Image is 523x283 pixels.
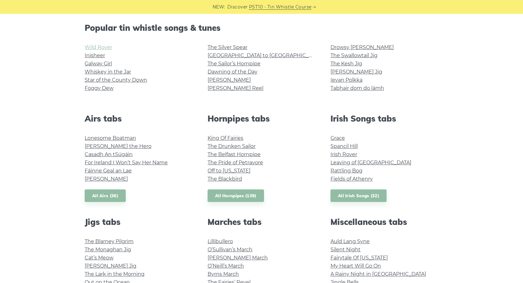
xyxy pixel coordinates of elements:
[85,85,114,91] a: Foggy Dew
[330,52,378,58] a: The Swallowtail Jig
[208,160,263,166] a: The Pride of Petravore
[208,217,315,227] h2: Marches tabs
[85,77,147,83] a: Star of the County Down
[330,176,373,182] a: Fields of Athenry
[330,255,388,261] a: Fairytale Of [US_STATE]
[85,271,145,277] a: The Lark in the Morning
[330,143,358,149] a: Spancil Hill
[208,114,315,123] h2: Hornpipes tabs
[330,151,357,157] a: Irish Rover
[85,189,126,202] a: All Airs (36)
[85,61,112,67] a: Galway Girl
[330,271,426,277] a: A Rainy Night in [GEOGRAPHIC_DATA]
[208,143,256,149] a: The Drunken Sailor
[208,44,247,50] a: The Silver Spear
[213,3,225,11] span: NEW:
[330,189,387,202] a: All Irish Songs (32)
[330,263,381,269] a: My Heart Will Go On
[208,189,264,202] a: All Hornpipes (139)
[330,61,362,67] a: The Kesh Jig
[330,77,362,83] a: Ievan Polkka
[85,44,112,50] a: Wild Rover
[208,61,261,67] a: The Sailor’s Hornpipe
[85,160,168,166] a: For Ireland I Won’t Say Her Name
[85,23,438,33] h2: Popular tin whistle songs & tunes
[330,85,384,91] a: Tabhair dom do lámh
[208,85,263,91] a: [PERSON_NAME] Reel
[85,52,105,58] a: Inisheer
[85,114,193,123] h2: Airs tabs
[330,247,361,253] a: Silent Night
[85,168,132,174] a: Fáinne Geal an Lae
[85,135,136,141] a: Lonesome Boatman
[208,255,268,261] a: [PERSON_NAME] March
[330,44,394,50] a: Drowsy [PERSON_NAME]
[330,160,411,166] a: Leaving of [GEOGRAPHIC_DATA]
[208,247,252,253] a: O’Sullivan’s March
[330,168,362,174] a: Rattling Bog
[227,3,248,11] span: Discover
[330,238,370,244] a: Auld Lang Syne
[249,3,312,11] a: PST10 - Tin Whistle Course
[208,135,243,141] a: King Of Fairies
[85,247,131,253] a: The Monaghan Jig
[208,271,239,277] a: Byrns March
[208,168,251,174] a: Off to [US_STATE]
[208,77,251,83] a: [PERSON_NAME]
[85,217,193,227] h2: Jigs tabs
[208,151,261,157] a: The Belfast Hornpipe
[208,52,323,58] a: [GEOGRAPHIC_DATA] to [GEOGRAPHIC_DATA]
[85,176,128,182] a: [PERSON_NAME]
[85,69,131,75] a: Whiskey in the Jar
[208,69,257,75] a: Dawning of the Day
[330,69,382,75] a: [PERSON_NAME] Jig
[85,255,114,261] a: Cat’s Meow
[208,238,233,244] a: Lillibullero
[330,135,345,141] a: Grace
[85,151,133,157] a: Casadh An tSúgáin
[85,238,134,244] a: The Blarney Pilgrim
[208,263,244,269] a: O’Neill’s March
[85,263,136,269] a: [PERSON_NAME] Jig
[85,143,151,149] a: [PERSON_NAME] the Hero
[208,176,242,182] a: The Blackbird
[330,114,438,123] h2: Irish Songs tabs
[330,217,438,227] h2: Miscellaneous tabs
